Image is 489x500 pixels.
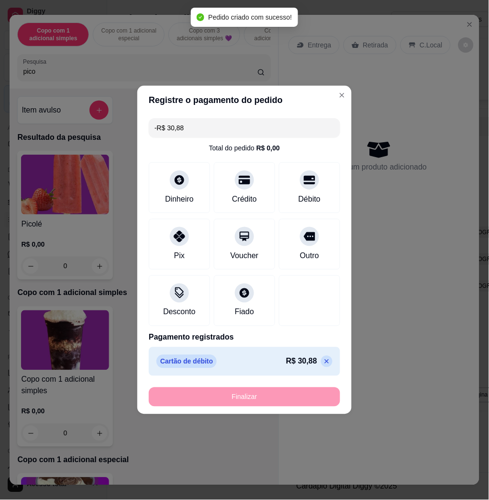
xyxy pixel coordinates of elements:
[231,250,259,261] div: Voucher
[155,118,334,137] input: Ex.: hambúrguer de cordeiro
[197,13,204,21] span: check-circle
[286,356,317,367] p: R$ 30,88
[149,332,340,343] p: Pagamento registrados
[299,193,321,205] div: Débito
[209,143,280,153] div: Total do pedido
[137,86,352,114] header: Registre o pagamento do pedido
[256,143,280,153] div: R$ 0,00
[174,250,185,261] div: Pix
[235,307,254,318] div: Fiado
[163,307,196,318] div: Desconto
[156,355,217,368] p: Cartão de débito
[208,13,292,21] span: Pedido criado com sucesso!
[300,250,319,261] div: Outro
[334,88,350,103] button: Close
[165,193,194,205] div: Dinheiro
[232,193,257,205] div: Crédito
